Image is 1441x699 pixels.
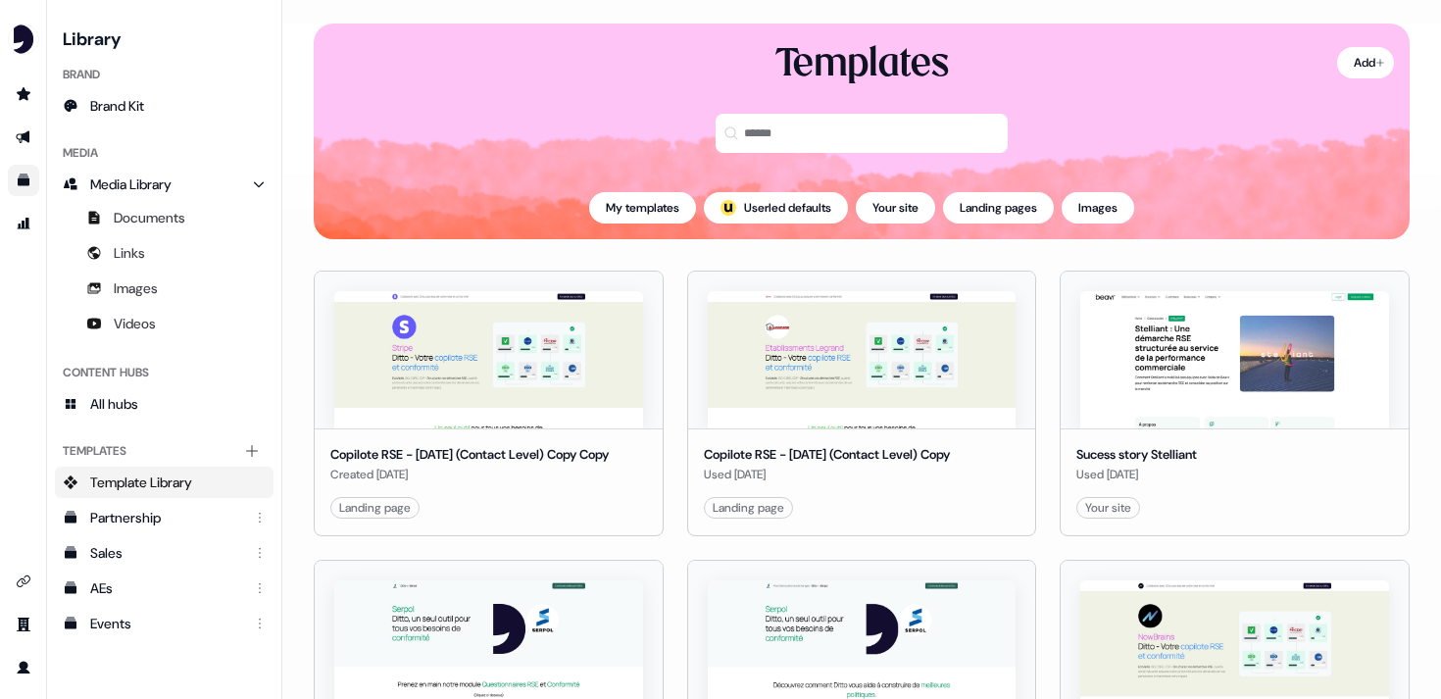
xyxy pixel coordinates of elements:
[1337,47,1394,78] button: Add
[8,208,39,239] a: Go to attribution
[55,202,273,233] a: Documents
[114,208,185,227] span: Documents
[775,39,949,90] div: Templates
[687,271,1037,536] button: Copilote RSE - April 2025 (Contact Level) CopyCopilote RSE - [DATE] (Contact Level) CopyUsed [DAT...
[330,465,609,484] div: Created [DATE]
[55,308,273,339] a: Videos
[720,200,736,216] img: userled logo
[1085,498,1131,518] div: Your site
[8,122,39,153] a: Go to outbound experience
[8,165,39,196] a: Go to templates
[8,566,39,597] a: Go to integrations
[90,578,242,598] div: AEs
[1076,445,1197,465] div: Sucess story Stelliant
[314,271,664,536] button: Copilote RSE - April 2025 (Contact Level) Copy CopyCopilote RSE - [DATE] (Contact Level) Copy Cop...
[55,90,273,122] a: Brand Kit
[90,508,242,527] div: Partnership
[55,169,273,200] a: Media Library
[90,543,242,563] div: Sales
[943,192,1054,224] button: Landing pages
[114,278,158,298] span: Images
[55,573,273,604] a: AEs
[114,314,156,333] span: Videos
[1062,192,1134,224] button: Images
[114,243,145,263] span: Links
[55,608,273,639] a: Events
[90,175,172,194] span: Media Library
[589,192,696,224] button: My templates
[720,200,736,216] div: ;
[856,192,935,224] button: Your site
[55,388,273,420] a: All hubs
[704,445,950,465] div: Copilote RSE - [DATE] (Contact Level) Copy
[55,357,273,388] div: Content Hubs
[90,394,138,414] span: All hubs
[1060,271,1410,536] button: Sucess story StelliantSucess story StelliantUsed [DATE]Your site
[90,614,242,633] div: Events
[55,237,273,269] a: Links
[713,498,784,518] div: Landing page
[334,291,643,428] img: Copilote RSE - April 2025 (Contact Level) Copy Copy
[339,498,411,518] div: Landing page
[55,467,273,498] a: Template Library
[330,445,609,465] div: Copilote RSE - [DATE] (Contact Level) Copy Copy
[55,537,273,569] a: Sales
[90,473,192,492] span: Template Library
[1080,291,1389,428] img: Sucess story Stelliant
[708,291,1017,428] img: Copilote RSE - April 2025 (Contact Level) Copy
[55,273,273,304] a: Images
[55,502,273,533] a: Partnership
[55,137,273,169] div: Media
[55,59,273,90] div: Brand
[8,78,39,110] a: Go to prospects
[8,609,39,640] a: Go to team
[8,652,39,683] a: Go to profile
[55,24,273,51] h3: Library
[90,96,144,116] span: Brand Kit
[704,465,950,484] div: Used [DATE]
[1076,465,1197,484] div: Used [DATE]
[55,435,273,467] div: Templates
[704,192,848,224] button: userled logo;Userled defaults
